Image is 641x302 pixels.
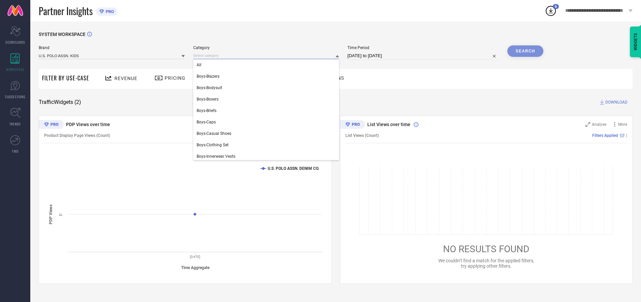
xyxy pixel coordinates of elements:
[193,45,339,50] span: Category
[197,154,235,159] span: Boys-Innerwear Vests
[197,97,218,102] span: Boys-Boxers
[592,133,618,138] span: Filters Applied
[9,121,21,126] span: TRENDS
[39,4,93,18] span: Partner Insights
[347,52,499,60] input: Select time period
[6,67,25,72] span: WORKSPACE
[555,4,557,9] span: 6
[197,108,216,113] span: Boys-Briefs
[39,45,185,50] span: Brand
[197,74,220,79] span: Boys-Blazers
[39,99,81,106] span: Traffic Widgets ( 2 )
[438,258,534,269] span: We couldn’t find a match for the applied filters, try applying other filters.
[193,128,339,139] div: Boys-Casual Shoes
[367,122,410,127] span: List Views over time
[443,243,529,255] span: NO RESULTS FOUND
[605,99,628,106] span: DOWNLOAD
[66,122,110,127] span: PDP Views over time
[193,151,339,162] div: Boys-Innerwear Vests
[44,133,110,138] span: Product Display Page Views (Count)
[104,9,114,14] span: PRO
[5,94,26,99] span: SUGGESTIONS
[347,45,499,50] span: Time Period
[193,71,339,82] div: Boys-Blazers
[114,76,137,81] span: Revenue
[193,93,339,105] div: Boys-Boxers
[193,52,339,59] input: Select category
[165,75,185,81] span: Pricing
[592,122,606,127] span: Analyse
[12,149,19,154] span: FWD
[193,82,339,93] div: Boys-Bodysuit
[268,166,319,171] text: U.S. POLO ASSN. DENIM CO.
[345,133,379,138] span: List Views (Count)
[193,116,339,128] div: Boys-Caps
[181,265,210,270] tspan: Time Aggregate
[197,143,229,147] span: Boys-Clothing Set
[193,139,339,151] div: Boys-Clothing Set
[42,74,89,82] span: Filter By Use-Case
[197,131,231,136] span: Boys-Casual Shoes
[626,133,627,138] span: |
[39,120,64,130] div: Premium
[48,204,53,224] tspan: PDP Views
[59,213,63,217] text: 4L
[5,40,25,45] span: SCORECARDS
[193,105,339,116] div: Boys-Briefs
[585,122,590,127] svg: Zoom
[193,59,339,71] div: All
[197,85,222,90] span: Boys-Bodysuit
[39,32,86,37] span: SYSTEM WORKSPACE
[197,63,201,67] span: All
[340,120,365,130] div: Premium
[197,120,216,124] span: Boys-Caps
[545,5,557,17] div: Open download list
[618,122,627,127] span: More
[190,255,200,259] text: [DATE]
